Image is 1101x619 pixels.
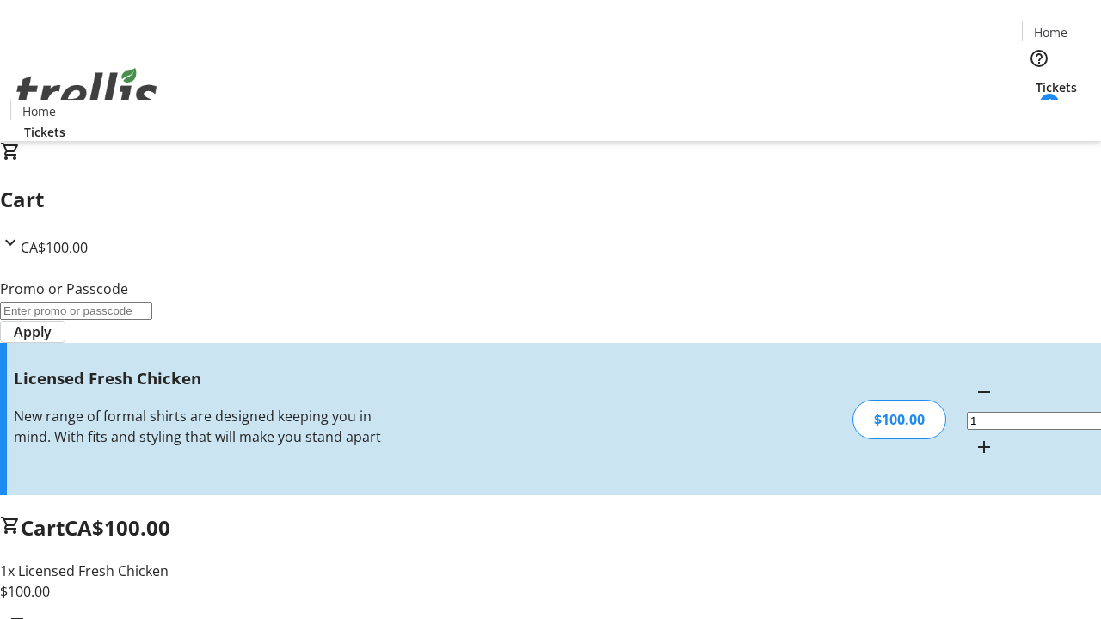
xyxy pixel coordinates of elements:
[14,366,390,390] h3: Licensed Fresh Chicken
[1022,78,1091,96] a: Tickets
[967,375,1001,409] button: Decrement by one
[10,123,79,141] a: Tickets
[65,513,170,542] span: CA$100.00
[1022,41,1056,76] button: Help
[852,400,946,439] div: $100.00
[11,102,66,120] a: Home
[14,322,52,342] span: Apply
[1036,78,1077,96] span: Tickets
[10,49,163,135] img: Orient E2E Organization eZL6tGAG7r's Logo
[1022,96,1056,131] button: Cart
[21,238,88,257] span: CA$100.00
[1034,23,1067,41] span: Home
[14,406,390,447] div: New range of formal shirts are designed keeping you in mind. With fits and styling that will make...
[1023,23,1078,41] a: Home
[967,430,1001,464] button: Increment by one
[24,123,65,141] span: Tickets
[22,102,56,120] span: Home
